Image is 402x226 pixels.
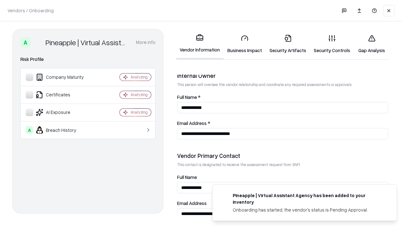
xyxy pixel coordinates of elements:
div: AI Exposure [26,109,101,116]
p: This contact is designated to receive the assessment request from Shift [177,162,388,167]
p: Vendors / Onboarding [8,7,54,14]
div: Analyzing [131,110,148,115]
div: Certificates [26,91,101,99]
div: Breach History [26,126,101,134]
a: Business Impact [224,30,266,59]
div: Onboarding has started, the vendor's status is Pending Approval. [233,207,382,213]
a: Vendor Information [176,29,224,59]
div: Risk Profile [20,56,155,63]
div: A [20,37,30,47]
div: Internal Owner [177,72,388,79]
a: Security Artifacts [266,30,310,59]
button: More info [136,37,155,48]
label: Full Name * [177,95,388,100]
label: Email Address * [177,121,388,126]
img: trypineapple.com [220,192,228,200]
p: This person will oversee the vendor relationship and coordinate any required assessments or appro... [177,82,388,87]
a: Gap Analysis [354,30,389,59]
a: Security Controls [310,30,354,59]
div: Analyzing [131,92,148,97]
div: Pineapple | Virtual Assistant Agency has been added to your inventory [233,192,382,205]
div: Vendor Primary Contact [177,152,388,159]
img: Pineapple | Virtual Assistant Agency [33,37,43,47]
div: Pineapple | Virtual Assistant Agency [46,37,128,47]
div: Analyzing [131,74,148,80]
label: Full Name [177,175,388,180]
label: Email Address [177,201,388,206]
div: Company Maturity [26,73,101,81]
div: A [26,126,33,134]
